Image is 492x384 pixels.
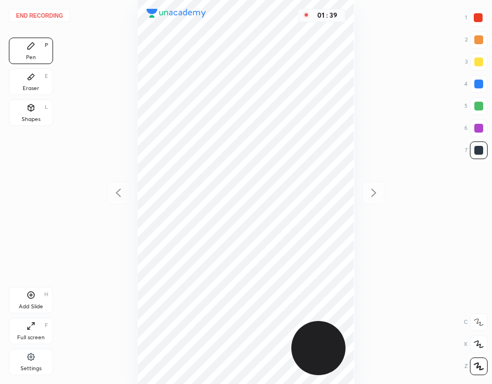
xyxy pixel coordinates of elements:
[314,12,341,19] div: 01 : 39
[44,292,48,297] div: H
[465,9,487,27] div: 1
[45,73,48,79] div: E
[45,323,48,328] div: F
[9,9,70,22] button: End recording
[26,55,36,60] div: Pen
[464,97,488,115] div: 5
[464,75,488,93] div: 4
[45,43,48,48] div: P
[464,357,488,375] div: Z
[465,31,488,49] div: 2
[464,335,488,353] div: X
[464,313,488,331] div: C
[464,119,488,137] div: 6
[22,117,40,122] div: Shapes
[19,304,43,309] div: Add Slide
[465,53,488,71] div: 3
[465,141,488,159] div: 7
[23,86,39,91] div: Eraser
[17,335,45,340] div: Full screen
[45,104,48,110] div: L
[20,366,41,371] div: Settings
[146,9,206,18] img: logo.38c385cc.svg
